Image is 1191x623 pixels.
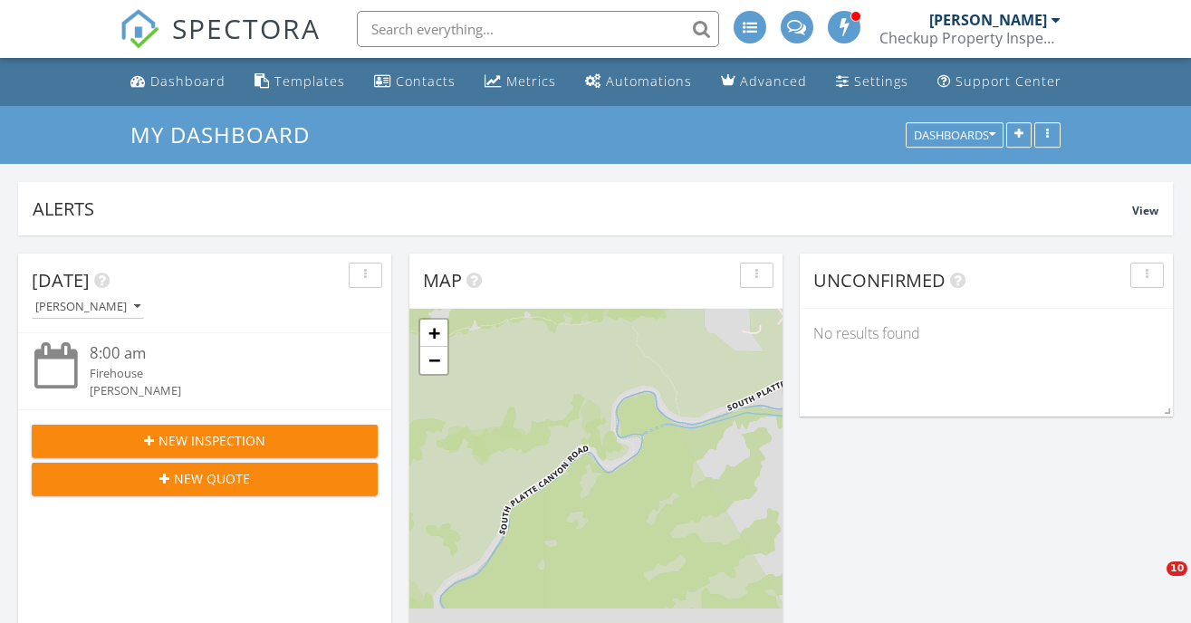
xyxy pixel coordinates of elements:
a: Advanced [714,65,814,99]
button: New Quote [32,463,378,495]
div: [PERSON_NAME] [90,382,350,399]
div: [PERSON_NAME] [35,301,140,313]
div: Checkup Property Inspections, LLC [879,29,1061,47]
iframe: Intercom live chat [1129,561,1173,605]
a: My Dashboard [130,120,325,149]
a: Metrics [477,65,563,99]
div: Settings [854,72,908,90]
div: [PERSON_NAME] [929,11,1047,29]
button: New Inspection [32,425,378,457]
div: No results found [800,309,1173,358]
img: The Best Home Inspection Software - Spectora [120,9,159,49]
div: Alerts [33,196,1132,221]
div: Dashboards [914,129,995,141]
div: Support Center [956,72,1061,90]
a: Zoom in [420,320,447,347]
div: Advanced [740,72,807,90]
div: Contacts [396,72,456,90]
span: [DATE] [32,268,90,292]
a: Automations (Advanced) [578,65,699,99]
span: Unconfirmed [813,268,946,292]
span: 10 [1167,561,1187,576]
a: Contacts [367,65,463,99]
button: [PERSON_NAME] [32,295,144,320]
span: New Quote [174,469,250,488]
a: Zoom out [420,347,447,374]
div: Firehouse [90,365,350,382]
div: Metrics [506,72,556,90]
a: Dashboard [123,65,233,99]
span: SPECTORA [172,9,321,47]
a: SPECTORA [120,24,321,62]
a: Support Center [930,65,1069,99]
div: 8:00 am [90,342,350,365]
span: Map [423,268,462,292]
button: Dashboards [906,122,1004,148]
a: Templates [247,65,352,99]
input: Search everything... [357,11,719,47]
span: New Inspection [158,431,265,450]
div: Templates [274,72,345,90]
div: Dashboard [150,72,226,90]
div: Automations [606,72,692,90]
span: View [1132,203,1158,218]
a: Settings [829,65,916,99]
